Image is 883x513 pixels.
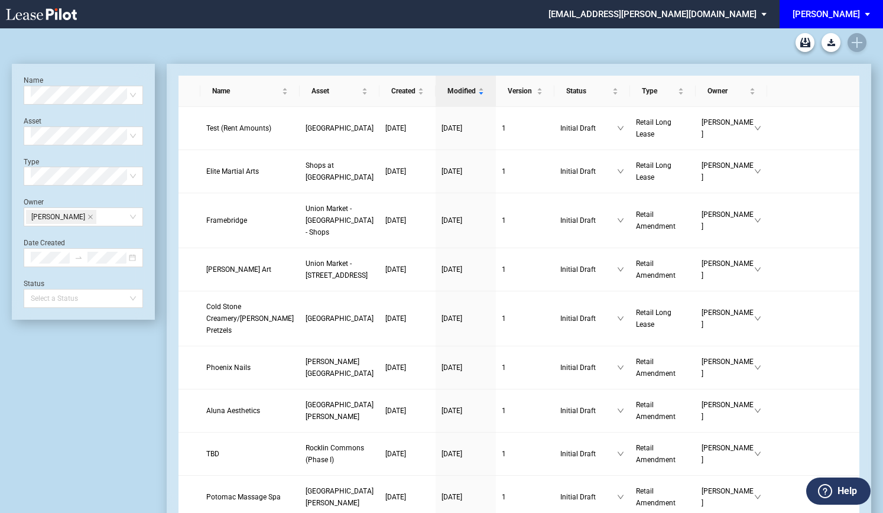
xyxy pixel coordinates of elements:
span: down [754,407,761,414]
a: [DATE] [441,313,490,324]
a: Test (Rent Amounts) [206,122,294,134]
span: [DATE] [441,363,462,372]
label: Help [837,483,857,499]
a: [DATE] [385,215,430,226]
span: [PERSON_NAME] [702,116,754,140]
a: TBD [206,448,294,460]
span: down [754,315,761,322]
span: Union Market - 1271 5th Street NE [306,259,368,280]
span: 1 [502,493,506,501]
span: [PERSON_NAME] [702,209,754,232]
a: [GEOGRAPHIC_DATA] [306,122,374,134]
th: Owner [696,76,767,107]
span: Initial Draft [560,122,618,134]
a: [PERSON_NAME] Art [206,264,294,275]
span: Name [212,85,280,97]
span: [DATE] [385,216,406,225]
span: [DATE] [441,314,462,323]
div: [PERSON_NAME] [793,9,860,20]
span: [DATE] [385,450,406,458]
span: Retail Amendment [636,444,676,464]
span: [DATE] [441,493,462,501]
a: [DATE] [441,448,490,460]
span: down [617,266,624,273]
span: down [617,168,624,175]
th: Type [630,76,696,107]
span: down [754,217,761,224]
span: Retail Amendment [636,259,676,280]
span: Version [508,85,534,97]
span: 1 [502,265,506,274]
a: 1 [502,362,548,374]
span: Initial Draft [560,313,618,324]
a: Retail Amendment [636,485,690,509]
a: 1 [502,215,548,226]
span: Initial Draft [560,362,618,374]
a: [DATE] [385,165,430,177]
span: 1 [502,363,506,372]
span: Union Market - 1270 4th Street - Shops [306,204,374,236]
button: Help [806,478,871,505]
a: Retail Amendment [636,399,690,423]
label: Owner [24,198,44,206]
span: Initial Draft [560,165,618,177]
span: Phoenix Nails [206,363,251,372]
span: [DATE] [385,407,406,415]
span: 1 [502,314,506,323]
span: Created [391,85,415,97]
a: [GEOGRAPHIC_DATA] [306,313,374,324]
a: Retail Amendment [636,356,690,379]
span: Retail Amendment [636,210,676,230]
span: Initial Draft [560,491,618,503]
a: 1 [502,491,548,503]
a: Retail Amendment [636,258,690,281]
a: Phoenix Nails [206,362,294,374]
a: [DATE] [385,491,430,503]
label: Asset [24,117,41,125]
span: down [617,364,624,371]
span: [DATE] [441,450,462,458]
span: down [754,266,761,273]
span: [DATE] [385,265,406,274]
th: Version [496,76,554,107]
span: Asset [311,85,359,97]
a: [DATE] [385,122,430,134]
a: Framebridge [206,215,294,226]
span: 1 [502,167,506,176]
span: TBD [206,450,219,458]
span: down [617,407,624,414]
a: [DATE] [385,313,430,324]
span: [PERSON_NAME] [702,399,754,423]
a: [DATE] [441,165,490,177]
span: [DATE] [441,167,462,176]
span: close [87,214,93,220]
span: [DATE] [441,265,462,274]
span: Burtonsville Crossing [306,124,374,132]
span: Cold Stone Creamery/Wetzel’s Pretzels [206,303,294,335]
a: 1 [502,122,548,134]
span: Retail Long Lease [636,118,671,138]
span: [DATE] [385,124,406,132]
span: Potomac Massage Spa [206,493,281,501]
a: Aluna Aesthetics [206,405,294,417]
span: down [754,493,761,501]
span: [DATE] [441,407,462,415]
span: [PERSON_NAME] [702,307,754,330]
a: Shops at [GEOGRAPHIC_DATA] [306,160,374,183]
a: 1 [502,405,548,417]
a: [GEOGRAPHIC_DATA][PERSON_NAME] [306,485,374,509]
a: Cold Stone Creamery/[PERSON_NAME] Pretzels [206,301,294,336]
a: [GEOGRAPHIC_DATA][PERSON_NAME] [306,399,374,423]
button: Download Blank Form [822,33,840,52]
md-menu: Download Blank Form List [818,33,844,52]
a: [DATE] [441,215,490,226]
a: Union Market - [GEOGRAPHIC_DATA] - Shops [306,203,374,238]
span: Shops at West Falls Church [306,161,374,181]
label: Name [24,76,43,85]
a: Retail Long Lease [636,307,690,330]
span: Initial Draft [560,264,618,275]
a: [DATE] [441,405,490,417]
a: Elite Martial Arts [206,165,294,177]
span: Modified [447,85,476,97]
span: Framebridge [206,216,247,225]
